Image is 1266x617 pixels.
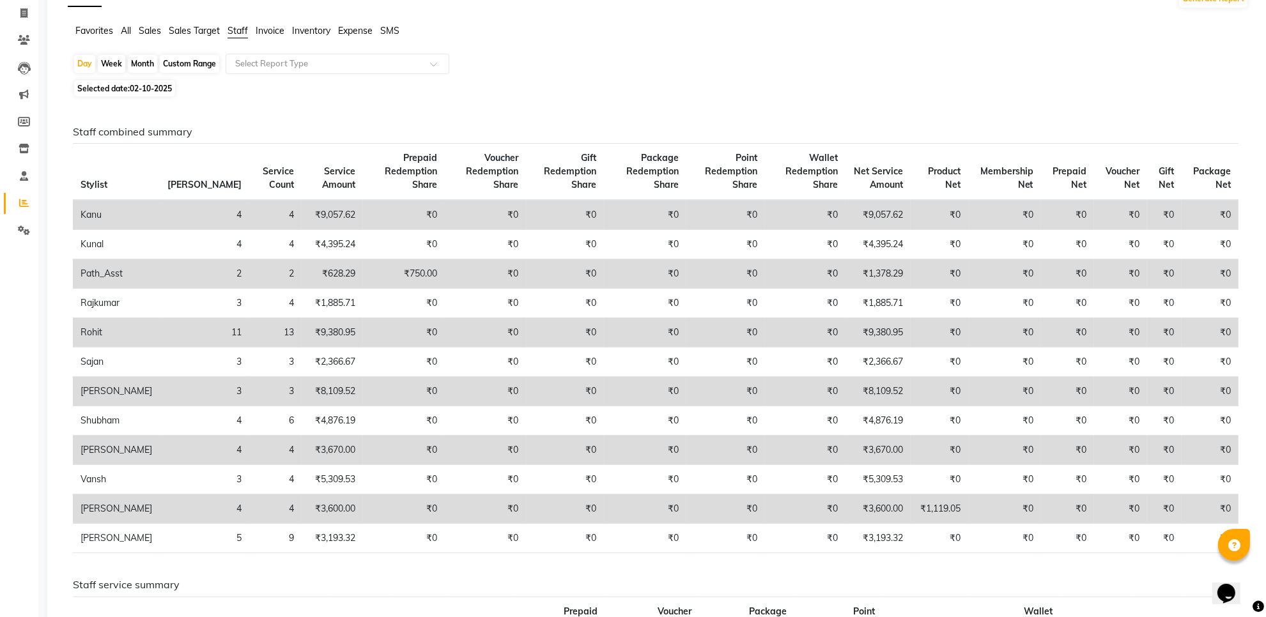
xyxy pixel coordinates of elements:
td: ₹4,876.19 [302,406,363,436]
td: ₹0 [1147,200,1182,230]
td: [PERSON_NAME] [73,524,160,553]
span: Gift Redemption Share [544,152,596,190]
td: Shubham [73,406,160,436]
td: ₹0 [1182,436,1239,465]
h6: Staff service summary [73,579,1239,591]
td: ₹0 [445,347,527,377]
td: 3 [160,465,249,494]
td: ₹0 [445,230,527,259]
td: 4 [249,436,302,465]
td: ₹0 [1147,259,1182,289]
td: 4 [160,436,249,465]
td: ₹0 [1041,230,1094,259]
td: 4 [249,200,302,230]
td: ₹0 [604,230,686,259]
td: ₹0 [527,289,604,318]
td: ₹0 [911,524,968,553]
td: ₹0 [1147,524,1182,553]
td: ₹3,193.32 [302,524,363,553]
td: ₹0 [686,377,765,406]
td: ₹0 [765,230,845,259]
td: ₹0 [363,347,445,377]
td: ₹0 [969,200,1041,230]
span: Voucher Redemption Share [467,152,519,190]
span: All [121,25,131,36]
td: ₹0 [527,230,604,259]
td: Kanu [73,200,160,230]
td: ₹0 [969,377,1041,406]
td: [PERSON_NAME] [73,436,160,465]
td: ₹0 [1041,494,1094,524]
td: ₹0 [1094,436,1147,465]
td: ₹3,193.32 [845,524,911,553]
td: ₹9,057.62 [845,200,911,230]
td: Sajan [73,347,160,377]
td: ₹0 [1041,259,1094,289]
td: 3 [160,347,249,377]
div: Month [128,55,157,73]
td: ₹9,380.95 [845,318,911,347]
td: ₹0 [445,465,527,494]
td: ₹0 [527,377,604,406]
span: Favorites [75,25,113,36]
td: ₹0 [765,347,845,377]
td: ₹5,309.53 [302,465,363,494]
td: ₹0 [1094,230,1147,259]
td: ₹3,600.00 [845,494,911,524]
td: ₹0 [1147,465,1182,494]
td: ₹0 [911,406,968,436]
td: [PERSON_NAME] [73,494,160,524]
td: 4 [249,465,302,494]
td: ₹0 [1041,436,1094,465]
td: ₹0 [1182,524,1239,553]
td: 2 [160,259,249,289]
td: ₹0 [527,436,604,465]
td: ₹0 [363,494,445,524]
td: ₹0 [1041,318,1094,347]
td: ₹0 [969,524,1041,553]
td: ₹0 [686,318,765,347]
td: 6 [249,406,302,436]
td: ₹0 [1147,289,1182,318]
span: Package Net [1193,165,1231,190]
td: ₹4,876.19 [845,406,911,436]
td: ₹1,378.29 [845,259,911,289]
td: 3 [160,289,249,318]
td: ₹0 [1041,289,1094,318]
td: 13 [249,318,302,347]
span: Voucher Net [1106,165,1139,190]
td: ₹9,380.95 [302,318,363,347]
td: ₹0 [911,436,968,465]
td: ₹0 [1147,318,1182,347]
td: ₹0 [1094,289,1147,318]
span: Staff [228,25,248,36]
td: ₹8,109.52 [302,377,363,406]
td: ₹0 [911,200,968,230]
td: ₹0 [765,494,845,524]
td: ₹0 [527,259,604,289]
td: ₹0 [363,406,445,436]
td: ₹0 [445,318,527,347]
td: 4 [249,230,302,259]
td: ₹0 [1094,318,1147,347]
td: ₹0 [445,436,527,465]
td: ₹0 [765,200,845,230]
td: ₹0 [1182,347,1239,377]
td: 3 [249,347,302,377]
td: ₹0 [604,200,686,230]
td: [PERSON_NAME] [73,377,160,406]
span: Prepaid Redemption Share [385,152,437,190]
td: ₹0 [1182,200,1239,230]
iframe: chat widget [1212,566,1253,604]
td: 4 [160,406,249,436]
td: ₹0 [527,347,604,377]
div: Day [74,55,95,73]
td: ₹0 [363,200,445,230]
td: ₹0 [911,465,968,494]
td: ₹0 [527,318,604,347]
td: ₹0 [604,436,686,465]
td: ₹0 [363,289,445,318]
td: ₹0 [911,377,968,406]
td: 4 [249,289,302,318]
td: ₹5,309.53 [845,465,911,494]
